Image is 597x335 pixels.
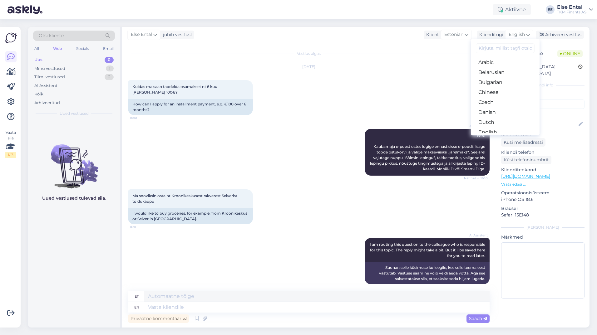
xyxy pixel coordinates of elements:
[370,133,486,171] span: Tere! Kaubamaja e-poest ostes logige ennast sisse e-poodi, lisage toode ostukorvi ja valige makse...
[501,156,551,164] div: Küsi telefoninumbrit
[464,176,488,181] span: Nähtud ✓ 16:10
[365,262,490,284] div: Suunan selle küsimuse kolleegile, kes selle teema eest vastutab. Vastuse saamine võib veidi aega ...
[105,57,114,63] div: 0
[28,133,120,189] img: No chats
[132,84,218,95] span: Kuidas ma saan taodelda osamakset nt 6 kuu [PERSON_NAME] 100€?
[509,31,525,38] span: English
[557,50,583,57] span: Online
[33,45,40,53] div: All
[471,67,540,77] a: Belarusian
[464,233,488,238] span: AI Assistent
[42,195,106,201] p: Uued vestlused tulevad siia.
[477,32,503,38] div: Klienditugi
[128,51,490,56] div: Vestlus algas
[130,115,153,120] span: 16:10
[102,45,115,53] div: Email
[105,74,114,80] div: 0
[128,64,490,70] div: [DATE]
[132,193,238,204] span: Ma sooviksin osta nt Kroonikeskusest rakverest Selverist toidukaupu
[471,127,540,137] a: English
[471,77,540,87] a: Bulgarian
[5,152,16,158] div: 1 / 3
[5,130,16,158] div: Vaata siia
[128,208,253,224] div: I would like to buy groceries, for example, from Kroonikeskus or Selver in [GEOGRAPHIC_DATA].
[60,111,89,116] span: Uued vestlused
[469,316,487,321] span: Saada
[501,167,585,173] p: Klienditeekond
[501,205,585,212] p: Brauser
[501,196,585,203] p: iPhone OS 18.6
[34,57,42,63] div: Uus
[501,100,585,109] input: Lisa tag
[501,82,585,88] div: Kliendi info
[471,107,540,117] a: Danish
[501,225,585,230] div: [PERSON_NAME]
[424,32,439,38] div: Klient
[557,10,586,15] div: TKM Finants AS
[128,99,253,115] div: How can I apply for an installment payment, e.g. €100 over 6 months?
[444,31,463,38] span: Estonian
[39,32,64,39] span: Otsi kliente
[557,5,586,10] div: Else Ental
[34,100,60,106] div: Arhiveeritud
[471,117,540,127] a: Dutch
[34,66,65,72] div: Minu vestlused
[135,291,139,302] div: et
[34,91,43,97] div: Kõik
[501,132,585,138] p: Kliendi email
[370,242,486,258] span: I am routing this question to the colleague who is responsible for this topic. The reply might ta...
[493,4,531,15] div: Aktiivne
[501,111,585,118] p: Kliendi nimi
[503,64,578,77] div: [GEOGRAPHIC_DATA], [GEOGRAPHIC_DATA]
[501,92,585,98] p: Kliendi tag'id
[131,31,152,38] span: Else Ental
[501,212,585,218] p: Safari 15E148
[5,32,17,44] img: Askly Logo
[130,225,153,229] span: 16:11
[128,314,189,323] div: Privaatne kommentaar
[75,45,90,53] div: Socials
[106,66,114,72] div: 1
[501,138,545,147] div: Küsi meiliaadressi
[501,149,585,156] p: Kliendi telefon
[464,124,488,129] span: AI Assistent
[536,31,584,39] div: Arhiveeri vestlus
[546,5,555,14] div: EE
[501,173,550,179] a: [URL][DOMAIN_NAME]
[471,57,540,67] a: Arabic
[471,87,540,97] a: Chinese
[501,234,585,240] p: Märkmed
[52,45,63,53] div: Web
[501,190,585,196] p: Operatsioonisüsteem
[160,32,192,38] div: juhib vestlust
[501,121,577,128] input: Lisa nimi
[134,302,139,313] div: en
[471,97,540,107] a: Czech
[476,43,535,53] input: Kirjuta, millist tag'i otsid
[34,83,57,89] div: AI Assistent
[34,74,65,80] div: Tiimi vestlused
[501,182,585,187] p: Vaata edasi ...
[557,5,593,15] a: Else EntalTKM Finants AS
[464,284,488,289] span: 16:11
